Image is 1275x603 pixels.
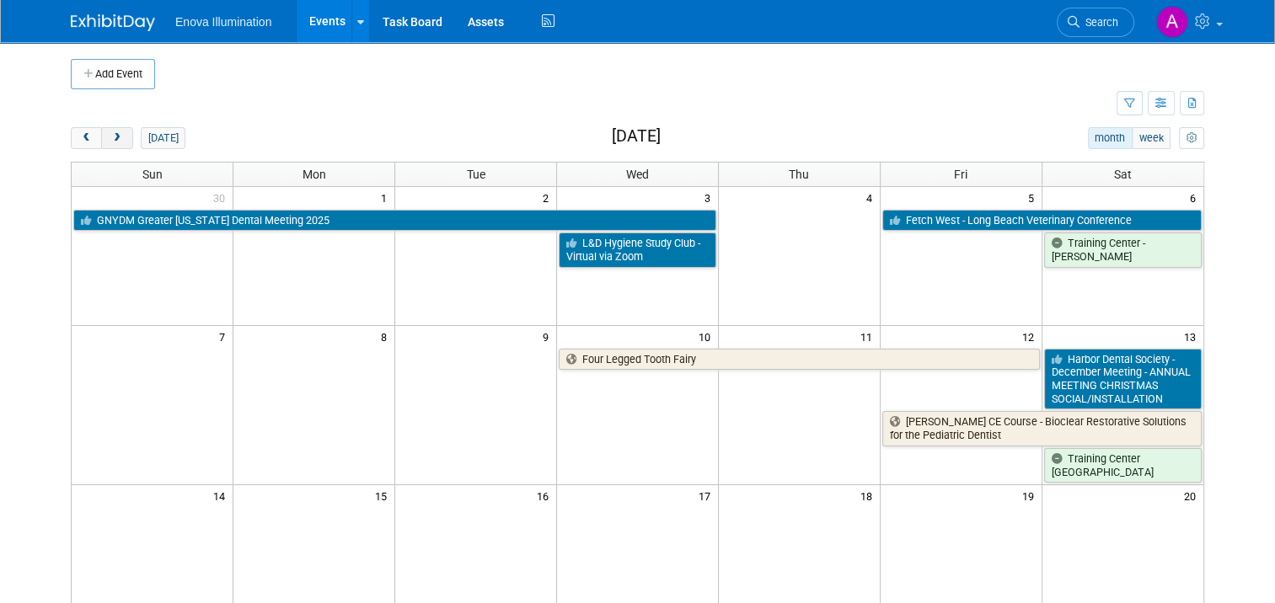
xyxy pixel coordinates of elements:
[1021,326,1042,347] span: 12
[859,326,880,347] span: 11
[1182,485,1203,506] span: 20
[142,168,163,181] span: Sun
[789,168,809,181] span: Thu
[882,210,1202,232] a: Fetch West - Long Beach Veterinary Conference
[71,127,102,149] button: prev
[703,187,718,208] span: 3
[217,326,233,347] span: 7
[541,326,556,347] span: 9
[73,210,716,232] a: GNYDM Greater [US_STATE] Dental Meeting 2025
[1156,6,1188,38] img: Andrea Miller
[1057,8,1134,37] a: Search
[954,168,967,181] span: Fri
[1044,448,1202,483] a: Training Center [GEOGRAPHIC_DATA]
[859,485,880,506] span: 18
[1132,127,1171,149] button: week
[697,326,718,347] span: 10
[535,485,556,506] span: 16
[467,168,485,181] span: Tue
[379,326,394,347] span: 8
[612,127,661,146] h2: [DATE]
[212,187,233,208] span: 30
[882,411,1202,446] a: [PERSON_NAME] CE Course - Bioclear Restorative Solutions for the Pediatric Dentist
[1079,16,1118,29] span: Search
[303,168,326,181] span: Mon
[212,485,233,506] span: 14
[101,127,132,149] button: next
[1114,168,1132,181] span: Sat
[1021,485,1042,506] span: 19
[559,232,716,267] a: L&D Hygiene Study Club - Virtual via Zoom
[71,59,155,89] button: Add Event
[1186,133,1197,144] i: Personalize Calendar
[1179,127,1204,149] button: myCustomButton
[541,187,556,208] span: 2
[865,187,880,208] span: 4
[1044,349,1202,410] a: Harbor Dental Society - December Meeting - ANNUAL MEETING CHRISTMAS SOCIAL/INSTALLATION
[373,485,394,506] span: 15
[1088,127,1133,149] button: month
[71,14,155,31] img: ExhibitDay
[1044,232,1202,267] a: Training Center - [PERSON_NAME]
[379,187,394,208] span: 1
[175,15,271,29] span: Enova Illumination
[141,127,185,149] button: [DATE]
[1182,326,1203,347] span: 13
[1026,187,1042,208] span: 5
[626,168,649,181] span: Wed
[1188,187,1203,208] span: 6
[697,485,718,506] span: 17
[559,349,1040,371] a: Four Legged Tooth Fairy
